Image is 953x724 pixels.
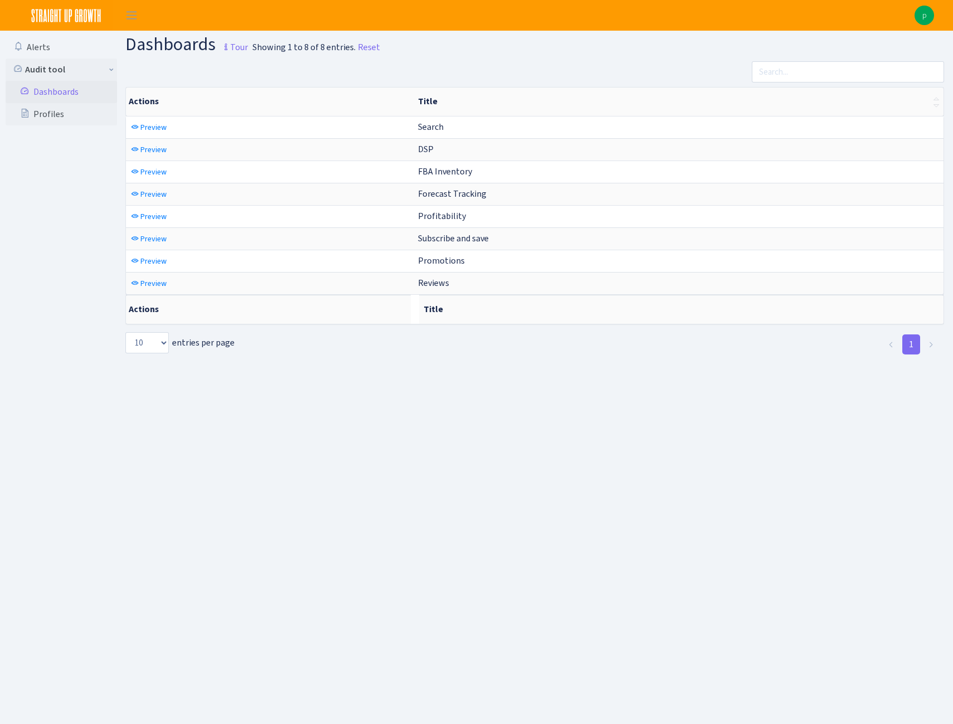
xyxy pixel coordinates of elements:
a: Profiles [6,103,117,125]
a: Preview [128,208,169,225]
a: Tour [216,32,248,56]
div: Showing 1 to 8 of 8 entries. [252,41,356,54]
span: Profitability [418,210,466,222]
span: Reviews [418,277,449,289]
a: Preview [128,275,169,292]
a: p [915,6,934,25]
th: Title [419,295,944,324]
label: entries per page [125,332,235,353]
span: Preview [140,144,167,155]
a: Preview [128,252,169,270]
span: Preview [140,122,167,133]
a: 1 [902,334,920,354]
span: FBA Inventory [418,166,472,177]
a: Preview [128,119,169,136]
th: Actions [126,295,411,324]
span: Preview [140,211,167,222]
span: Forecast Tracking [418,188,487,200]
th: Title : activate to sort column ascending [414,88,944,116]
span: DSP [418,143,434,155]
a: Dashboards [6,81,117,103]
a: Preview [128,163,169,181]
span: Preview [140,234,167,244]
input: Search... [752,61,944,82]
span: Search [418,121,444,133]
span: Preview [140,256,167,266]
span: Preview [140,189,167,200]
a: Alerts [6,36,117,59]
a: Reset [358,41,380,54]
small: Tour [219,38,248,57]
th: Actions [126,88,414,116]
a: Audit tool [6,59,117,81]
img: patrick [915,6,934,25]
span: Preview [140,278,167,289]
a: Preview [128,141,169,158]
span: Subscribe and save [418,232,489,244]
a: Preview [128,186,169,203]
a: Preview [128,230,169,247]
span: Preview [140,167,167,177]
h1: Dashboards [125,35,248,57]
select: entries per page [125,332,169,353]
span: Promotions [418,255,465,266]
button: Toggle navigation [118,6,145,25]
